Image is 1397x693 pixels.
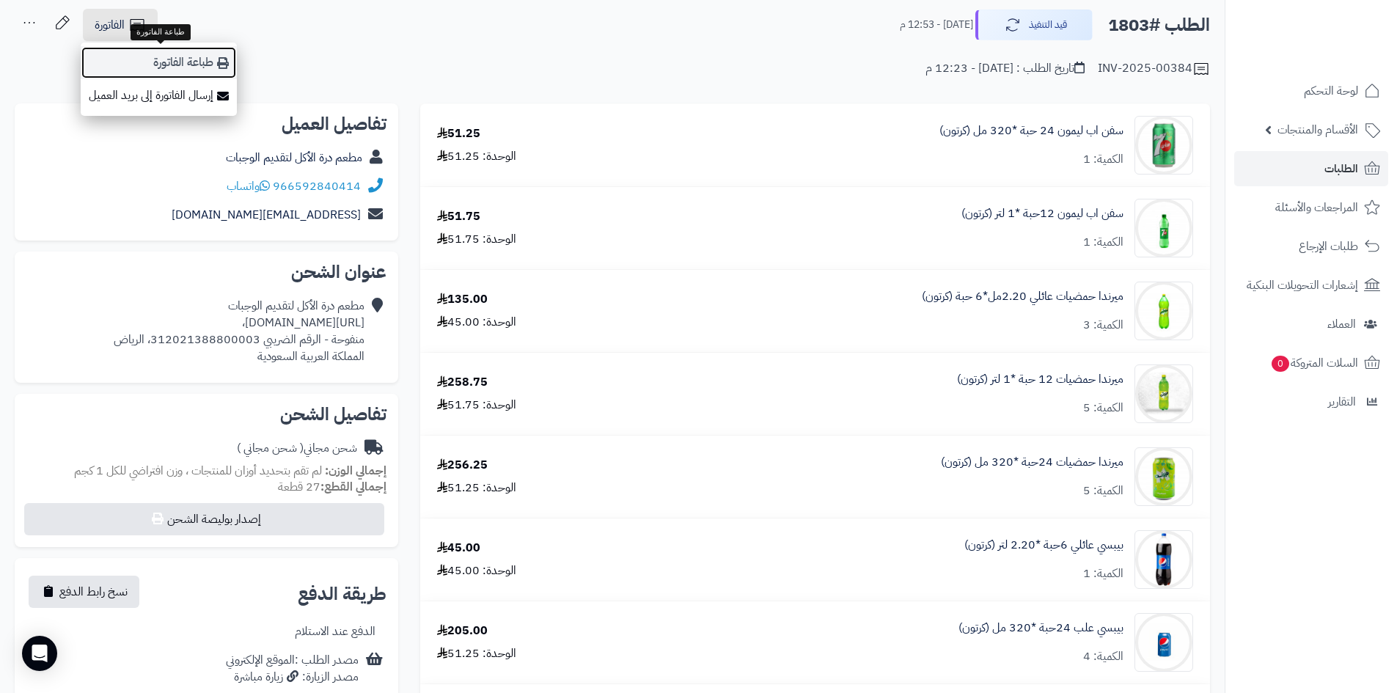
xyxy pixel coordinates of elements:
[26,406,386,423] h2: تفاصيل الشحن
[1328,392,1356,412] span: التقارير
[437,623,488,639] div: 205.00
[226,669,359,686] div: مصدر الزيارة: زيارة مباشرة
[1270,353,1358,373] span: السلات المتروكة
[1083,400,1123,417] div: الكمية: 5
[975,10,1093,40] button: قيد التنفيذ
[1098,60,1210,78] div: INV-2025-00384
[1272,356,1289,372] span: 0
[1135,199,1192,257] img: 1747540828-789ab214-413e-4ccd-b32f-1699f0bc-90x90.jpg
[1234,384,1388,419] a: التقارير
[1135,447,1192,506] img: 1747566452-bf88d184-d280-4ea7-9331-9e3669ef-90x90.jpg
[1234,73,1388,109] a: لوحة التحكم
[1304,81,1358,101] span: لوحة التحكم
[437,480,516,496] div: الوحدة: 51.25
[295,623,375,640] div: الدفع عند الاستلام
[114,298,364,364] div: مطعم درة الأكل لتقديم الوجبات [URL][DOMAIN_NAME]، منفوحة - الرقم الضريبي 312021388800003، الرياض ...
[226,652,359,686] div: مصدر الطلب :الموقع الإلكتروني
[59,583,128,601] span: نسخ رابط الدفع
[1275,197,1358,218] span: المراجعات والأسئلة
[900,18,973,32] small: [DATE] - 12:53 م
[1135,282,1192,340] img: 1747544486-c60db756-6ee7-44b0-a7d4-ec449800-90x90.jpg
[1135,116,1192,175] img: 1747540602-UsMwFj3WdUIJzISPTZ6ZIXs6lgAaNT6J-90x90.jpg
[237,440,357,457] div: شحن مجاني
[320,478,386,496] strong: إجمالي القطع:
[172,206,361,224] a: [EMAIL_ADDRESS][DOMAIN_NAME]
[26,115,386,133] h2: تفاصيل العميل
[437,148,516,165] div: الوحدة: 51.25
[437,314,516,331] div: الوحدة: 45.00
[1234,151,1388,186] a: الطلبات
[1234,307,1388,342] a: العملاء
[961,205,1123,222] a: سفن اب ليمون 12حبة *1 لتر (كرتون)
[24,503,384,535] button: إصدار بوليصة الشحن
[1234,268,1388,303] a: إشعارات التحويلات البنكية
[26,263,386,281] h2: عنوان الشحن
[227,177,270,195] a: واتساب
[1327,314,1356,334] span: العملاء
[437,540,480,557] div: 45.00
[1234,345,1388,381] a: السلات المتروكة0
[437,125,480,142] div: 51.25
[1083,151,1123,168] div: الكمية: 1
[1083,648,1123,665] div: الكمية: 4
[1324,158,1358,179] span: الطلبات
[437,645,516,662] div: الوحدة: 51.25
[437,374,488,391] div: 258.75
[964,537,1123,554] a: بيبسي عائلي 6حبة *2.20 لتر (كرتون)
[437,231,516,248] div: الوحدة: 51.75
[1247,275,1358,296] span: إشعارات التحويلات البنكية
[74,462,322,480] span: لم تقم بتحديد أوزان للمنتجات ، وزن افتراضي للكل 1 كجم
[958,620,1123,637] a: بيبسي علب 24حبة *320 مل (كرتون)
[957,371,1123,388] a: ميرندا حمضيات 12 حبة *1 لتر (كرتون)
[1108,10,1210,40] h2: الطلب #1803
[131,24,191,40] div: طباعة الفاتورة
[1234,229,1388,264] a: طلبات الإرجاع
[237,439,304,457] span: ( شحن مجاني )
[925,60,1085,77] div: تاريخ الطلب : [DATE] - 12:23 م
[1135,364,1192,423] img: 1747566256-XP8G23evkchGmxKUr8YaGb2gsq2hZno4-90x90.jpg
[1083,483,1123,499] div: الكمية: 5
[1299,236,1358,257] span: طلبات الإرجاع
[922,288,1123,305] a: ميرندا حمضيات عائلي 2.20مل*6 حبة (كرتون)
[437,208,480,225] div: 51.75
[226,149,362,166] a: مطعم درة الأكل لتقديم الوجبات
[81,46,237,79] a: طباعة الفاتورة
[1234,190,1388,225] a: المراجعات والأسئلة
[437,291,488,308] div: 135.00
[939,122,1123,139] a: سفن اب ليمون 24 حبة *320 مل (كرتون)
[1083,234,1123,251] div: الكمية: 1
[1277,120,1358,140] span: الأقسام والمنتجات
[298,585,386,603] h2: طريقة الدفع
[437,457,488,474] div: 256.25
[22,636,57,671] div: Open Intercom Messenger
[1135,530,1192,589] img: 1747594021-514wrKpr-GL._AC_SL1500-90x90.jpg
[1083,317,1123,334] div: الكمية: 3
[325,462,386,480] strong: إجمالي الوزن:
[941,454,1123,471] a: ميرندا حمضيات 24حبة *320 مل (كرتون)
[1297,37,1383,67] img: logo-2.png
[1083,565,1123,582] div: الكمية: 1
[1135,613,1192,672] img: 1747594214-F4N7I6ut4KxqCwKXuHIyEbecxLiH4Cwr-90x90.jpg
[81,79,237,112] a: إرسال الفاتورة إلى بريد العميل
[437,397,516,414] div: الوحدة: 51.75
[95,16,125,34] span: الفاتورة
[278,478,386,496] small: 27 قطعة
[437,562,516,579] div: الوحدة: 45.00
[273,177,361,195] a: 966592840414
[83,9,158,41] a: الفاتورة
[29,576,139,608] button: نسخ رابط الدفع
